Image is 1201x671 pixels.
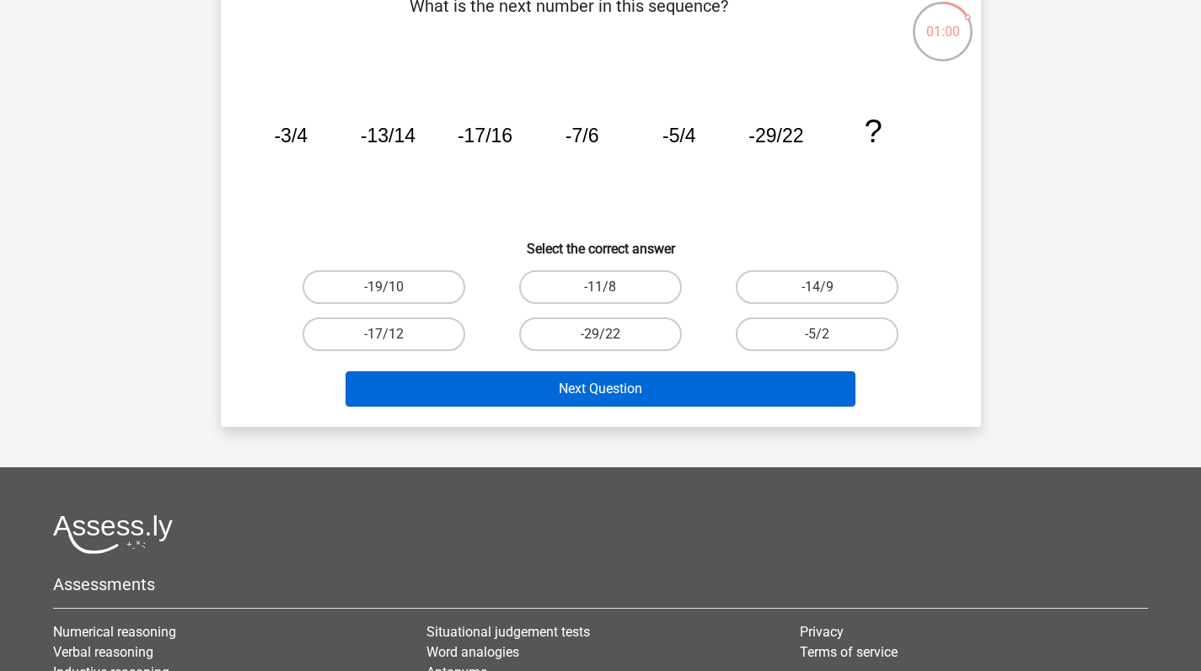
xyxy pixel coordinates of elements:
label: -19/10 [303,270,465,304]
label: -11/8 [519,270,682,304]
label: -29/22 [519,317,682,351]
h5: Assessments [53,574,1148,594]
tspan: ? [864,113,882,149]
a: Privacy [800,624,844,640]
tspan: -29/22 [748,125,803,146]
a: Terms of service [800,644,898,660]
a: Word analogies [426,644,519,660]
tspan: -17/16 [457,125,512,146]
tspan: -3/4 [274,125,308,146]
tspan: -5/4 [662,125,695,146]
label: -5/2 [736,317,898,351]
tspan: -13/14 [360,125,415,146]
label: -17/12 [303,317,465,351]
a: Situational judgement tests [426,624,590,640]
tspan: -7/6 [565,125,598,146]
a: Verbal reasoning [53,644,153,660]
label: -14/9 [736,270,898,304]
h6: Select the correct answer [248,227,954,257]
button: Next Question [346,371,855,407]
img: Assessly logo [53,514,173,554]
a: Numerical reasoning [53,624,176,640]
